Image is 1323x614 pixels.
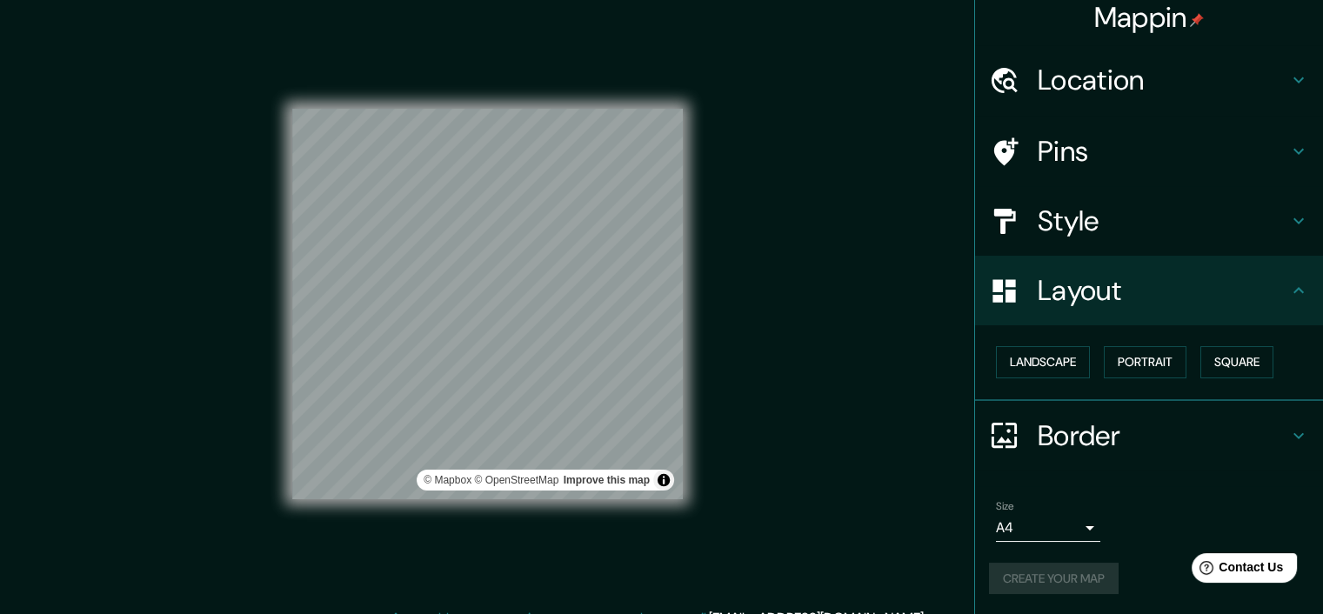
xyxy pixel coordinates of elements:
[1038,63,1288,97] h4: Location
[292,109,683,499] canvas: Map
[1038,273,1288,308] h4: Layout
[1104,346,1186,378] button: Portrait
[653,470,674,491] button: Toggle attribution
[975,401,1323,471] div: Border
[424,474,471,486] a: Mapbox
[1038,204,1288,238] h4: Style
[564,474,650,486] a: Map feedback
[975,45,1323,115] div: Location
[996,346,1090,378] button: Landscape
[1200,346,1273,378] button: Square
[1190,13,1204,27] img: pin-icon.png
[1038,134,1288,169] h4: Pins
[1038,418,1288,453] h4: Border
[975,186,1323,256] div: Style
[996,498,1014,513] label: Size
[474,474,558,486] a: OpenStreetMap
[1168,546,1304,595] iframe: Help widget launcher
[975,256,1323,325] div: Layout
[996,514,1100,542] div: A4
[975,117,1323,186] div: Pins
